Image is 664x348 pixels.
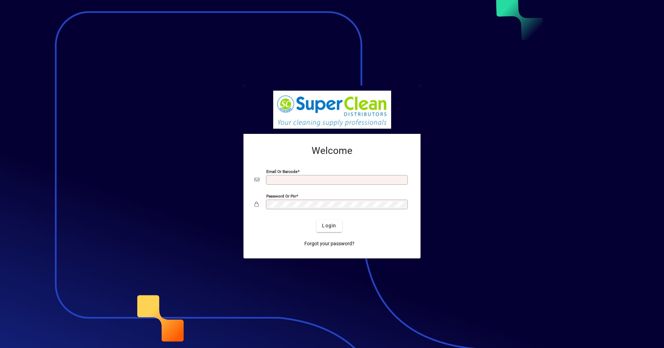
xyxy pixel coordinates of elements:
mat-label: Email or Barcode [266,169,297,174]
a: Forgot your password? [302,238,357,250]
span: Login [322,222,336,229]
button: Login [316,220,342,232]
h2: Welcome [255,145,409,157]
mat-label: Password or Pin [266,193,296,198]
span: Forgot your password? [304,240,354,247]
